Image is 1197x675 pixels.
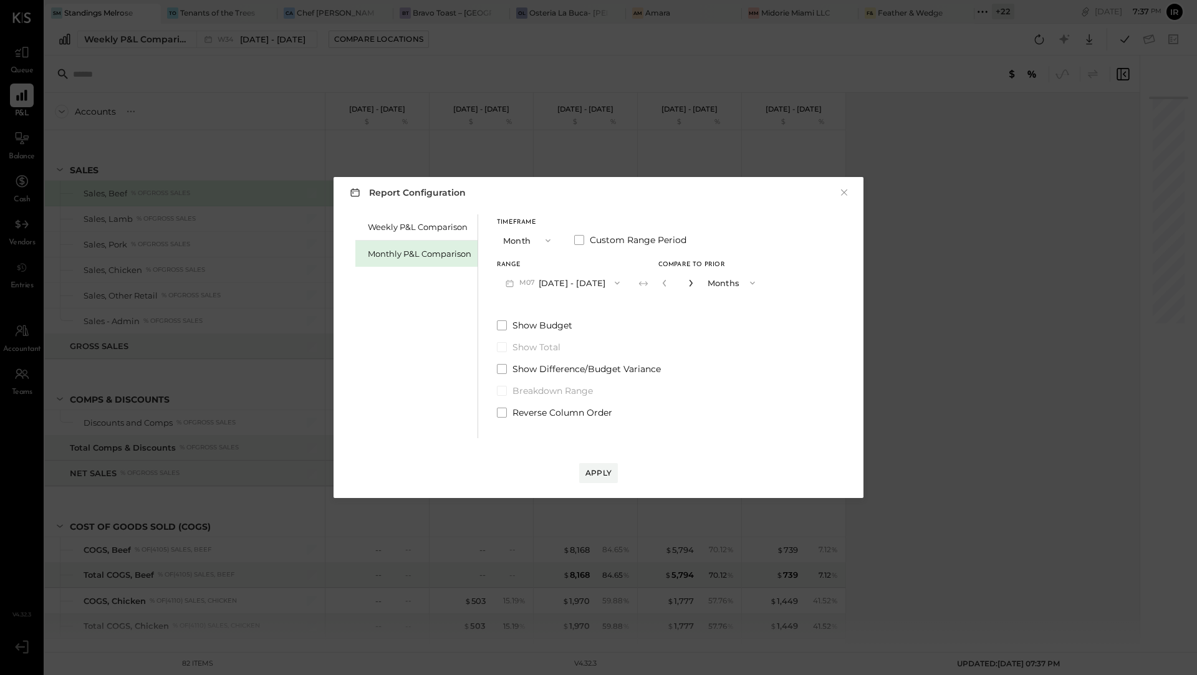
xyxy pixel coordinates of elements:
[497,219,559,226] div: Timeframe
[512,319,572,332] span: Show Budget
[347,184,466,200] h3: Report Configuration
[585,467,612,478] div: Apply
[497,229,559,252] button: Month
[590,234,686,246] span: Custom Range Period
[512,363,661,375] span: Show Difference/Budget Variance
[368,248,471,260] div: Monthly P&L Comparison
[519,278,539,288] span: M07
[497,262,628,268] div: Range
[497,271,628,294] button: M07[DATE] - [DATE]
[512,385,593,397] span: Breakdown Range
[512,406,612,419] span: Reverse Column Order
[658,262,725,268] span: Compare to Prior
[512,341,560,353] span: Show Total
[368,221,471,233] div: Weekly P&L Comparison
[701,271,764,294] button: Months
[579,463,618,483] button: Apply
[839,186,850,199] button: ×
